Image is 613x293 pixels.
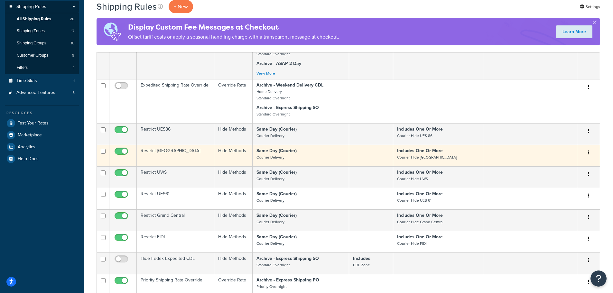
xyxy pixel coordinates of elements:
[18,144,35,150] span: Analytics
[17,41,46,46] span: Shipping Groups
[5,62,79,74] a: Filters 1
[5,129,79,141] a: Marketplace
[5,1,79,74] li: Shipping Rules
[137,209,214,231] td: Restrict Grand Central
[256,212,297,219] strong: Same Day (Courier)
[256,147,297,154] strong: Same Day (Courier)
[214,252,253,274] td: Hide Methods
[397,219,443,225] small: Courier Hide Grand Central
[72,53,74,58] span: 9
[397,169,443,176] strong: Includes One Or More
[17,16,51,22] span: All Shipping Rules
[137,145,214,166] td: Restrict [GEOGRAPHIC_DATA]
[214,209,253,231] td: Hide Methods
[73,78,75,84] span: 1
[128,32,339,41] p: Offset tariff costs or apply a seasonal handling charge with a transparent message at checkout.
[5,37,79,49] li: Shipping Groups
[256,233,297,240] strong: Same Day (Courier)
[137,231,214,252] td: Restrict FIDI
[256,284,286,289] small: Priority Overnight
[397,212,443,219] strong: Includes One Or More
[17,28,45,34] span: Shipping Zones
[70,16,74,22] span: 20
[137,79,214,123] td: Expedited Shipping Rate Override
[214,166,253,188] td: Hide Methods
[256,277,319,283] strong: Archive - Express Shipping PO
[97,18,128,45] img: duties-banner-06bc72dcb5fe05cb3f9472aba00be2ae8eb53ab6f0d8bb03d382ba314ac3c341.png
[397,190,443,197] strong: Includes One Or More
[256,104,319,111] strong: Archive - Express Shipping SO
[5,87,79,99] li: Advanced Features
[397,147,443,154] strong: Includes One Or More
[214,188,253,209] td: Hide Methods
[397,126,443,133] strong: Includes One Or More
[580,2,600,11] a: Settings
[214,79,253,123] td: Override Rate
[214,123,253,145] td: Hide Methods
[256,241,284,246] small: Courier Delivery
[256,111,290,117] small: Standard Overnight
[97,0,157,13] h1: Shipping Rules
[137,166,214,188] td: Restrict UWS
[556,25,592,38] a: Learn More
[5,37,79,49] a: Shipping Groups 16
[256,89,290,101] small: Home Delivery Standard Overnight
[397,241,427,246] small: Courier Hide FIDI
[5,25,79,37] li: Shipping Zones
[5,75,79,87] a: Time Slots 1
[256,169,297,176] strong: Same Day (Courier)
[137,252,214,274] td: Hide Fedex Expedited CDL
[5,50,79,61] li: Customer Groups
[256,133,284,139] small: Courier Delivery
[214,231,253,252] td: Hide Methods
[5,50,79,61] a: Customer Groups 9
[256,60,301,67] strong: Archive - ASAP 2 Day
[72,90,75,96] span: 5
[5,13,79,25] a: All Shipping Rules 20
[256,70,275,76] a: View More
[397,197,432,203] small: Courier Hide UES 61
[137,123,214,145] td: Restrict UES86
[5,153,79,165] a: Help Docs
[18,133,42,138] span: Marketplace
[5,75,79,87] li: Time Slots
[214,145,253,166] td: Hide Methods
[17,65,28,70] span: Filters
[256,176,284,182] small: Courier Delivery
[397,233,443,240] strong: Includes One Or More
[353,255,370,262] strong: Includes
[256,82,323,88] strong: Archive - Weekend Delivery CDL
[256,154,284,160] small: Courier Delivery
[128,22,339,32] h4: Display Custom Fee Messages at Checkout
[397,133,432,139] small: Courier Hide UES 86
[590,270,607,287] button: Open Resource Center
[5,87,79,99] a: Advanced Features 5
[16,78,37,84] span: Time Slots
[256,255,319,262] strong: Archive - Express Shipping SO
[5,13,79,25] li: All Shipping Rules
[71,41,74,46] span: 16
[137,188,214,209] td: Restrict UES61
[18,156,39,162] span: Help Docs
[5,1,79,13] a: Shipping Rules
[16,90,55,96] span: Advanced Features
[256,262,290,268] small: Standard Overnight
[71,28,74,34] span: 17
[256,190,297,197] strong: Same Day (Courier)
[397,154,457,160] small: Courier Hide [GEOGRAPHIC_DATA]
[5,62,79,74] li: Filters
[256,219,284,225] small: Courier Delivery
[5,141,79,153] a: Analytics
[17,53,48,58] span: Customer Groups
[256,197,284,203] small: Courier Delivery
[5,25,79,37] a: Shipping Zones 17
[397,176,428,182] small: Courier Hide UWS
[5,117,79,129] a: Test Your Rates
[16,4,46,10] span: Shipping Rules
[18,121,49,126] span: Test Your Rates
[256,126,297,133] strong: Same Day (Courier)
